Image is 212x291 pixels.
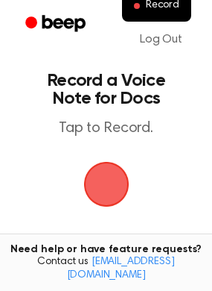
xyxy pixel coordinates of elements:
img: Beep Logo [84,162,129,207]
p: Tap to Record. [27,119,185,138]
span: Contact us [9,256,203,282]
a: Log Out [125,22,197,57]
h1: Record a Voice Note for Docs [27,72,185,107]
a: [EMAIL_ADDRESS][DOMAIN_NAME] [67,257,175,281]
a: Beep [15,10,99,39]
